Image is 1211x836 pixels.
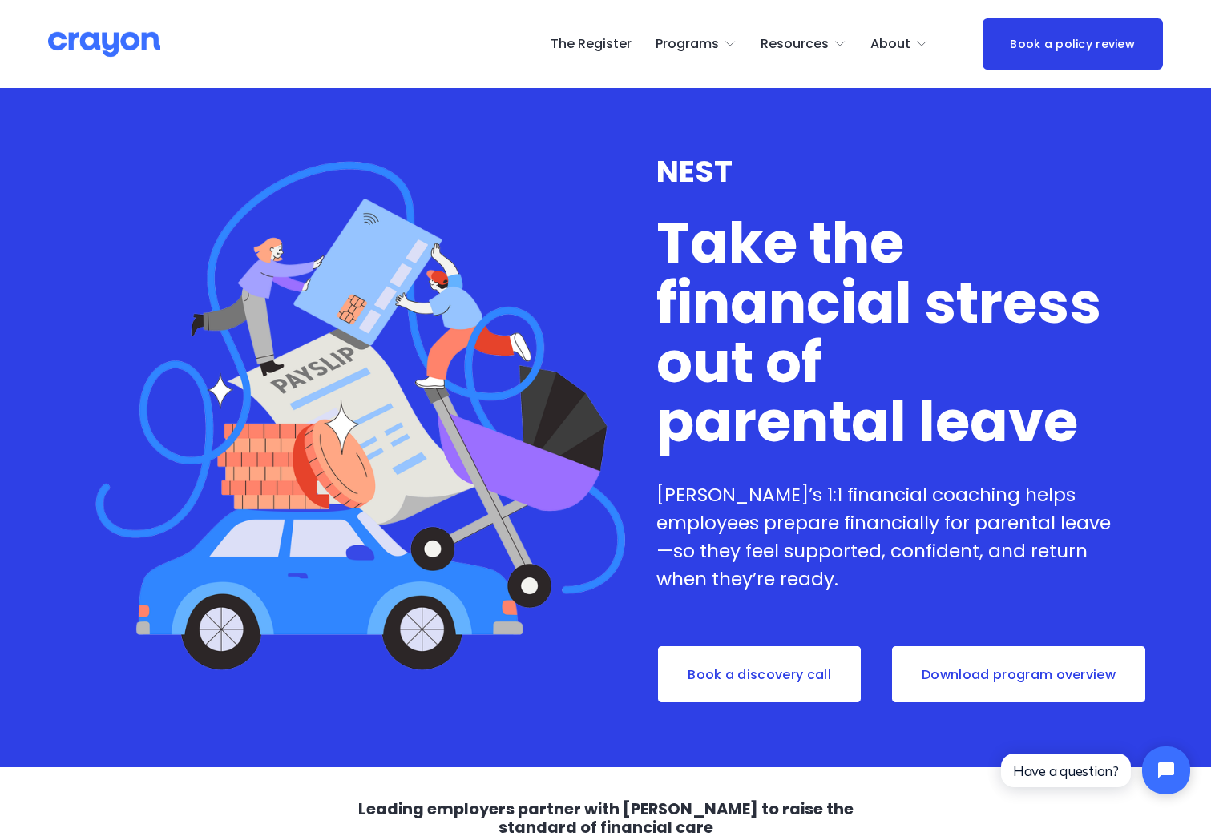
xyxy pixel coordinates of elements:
h3: NEST [656,154,1116,188]
span: About [870,33,910,56]
a: Book a discovery call [656,645,862,704]
span: Programs [656,33,719,56]
a: The Register [551,31,632,57]
a: folder dropdown [656,31,737,57]
a: Download program overview [890,645,1147,704]
span: Resources [761,33,829,56]
h1: Take the financial stress out of parental leave [656,214,1116,452]
p: [PERSON_NAME]’s 1:1 financial coaching helps employees prepare financially for parental leave—so ... [656,481,1116,593]
iframe: Tidio Chat [987,733,1204,808]
a: folder dropdown [870,31,928,57]
img: Crayon [48,30,160,58]
a: Book a policy review [983,18,1163,70]
a: folder dropdown [761,31,846,57]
